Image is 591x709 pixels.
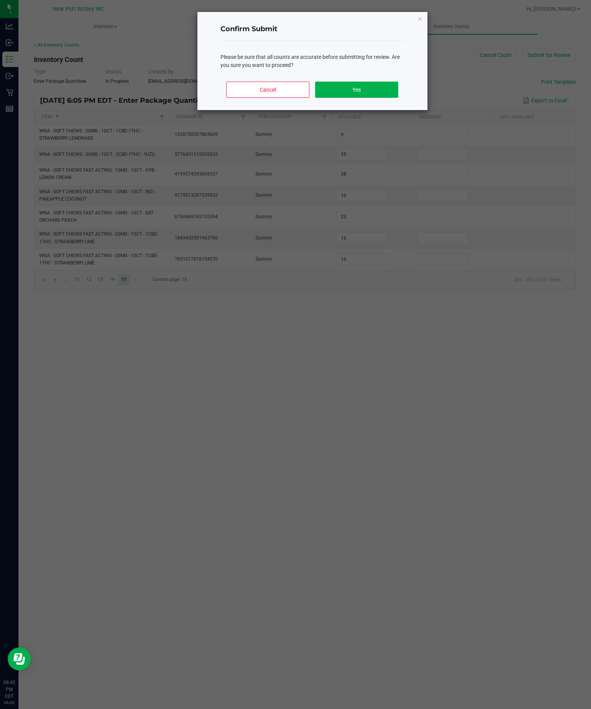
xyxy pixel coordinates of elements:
div: Please be sure that all counts are accurate before submitting for review. Are you sure you want t... [220,53,404,69]
button: Close [417,14,423,23]
button: Cancel [226,82,309,98]
button: Yes [315,82,398,98]
iframe: Resource center [8,647,31,671]
h4: Confirm Submit [220,24,404,34]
